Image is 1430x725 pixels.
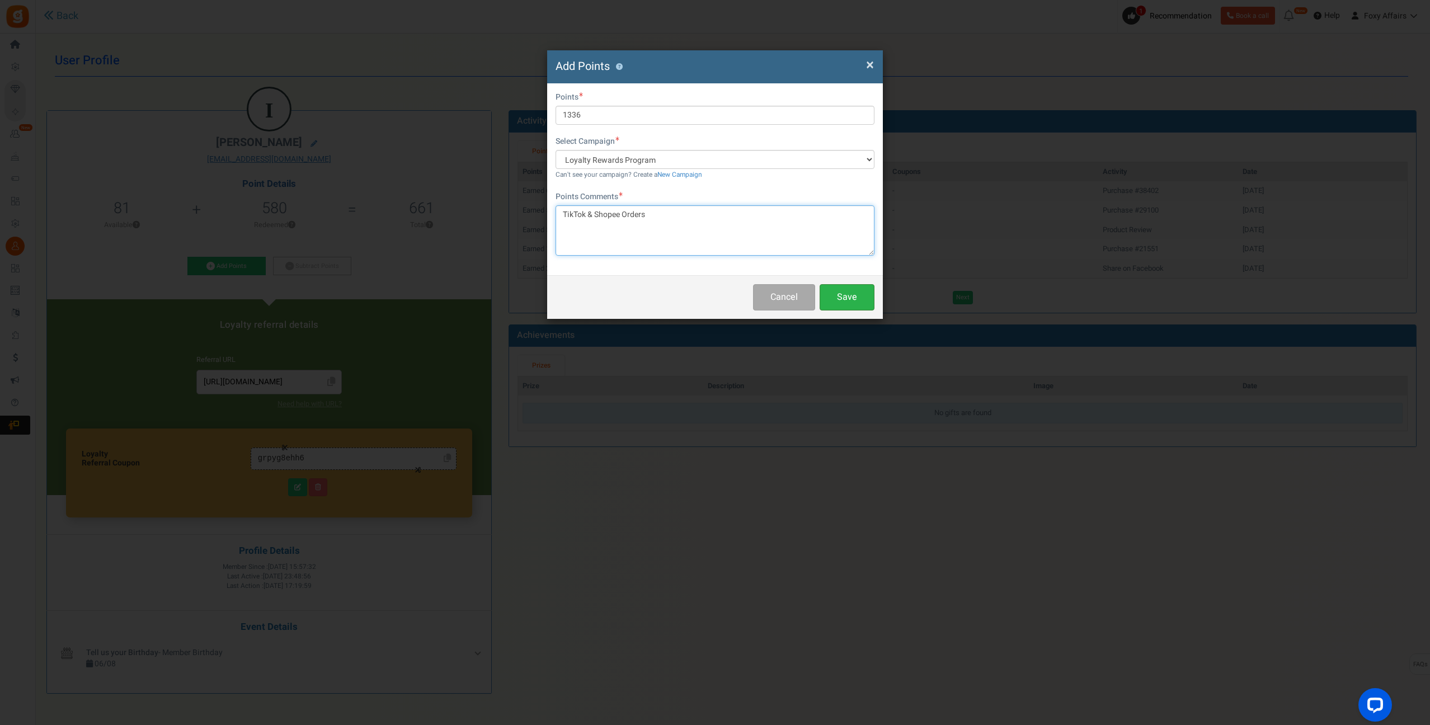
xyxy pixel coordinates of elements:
button: ? [615,63,623,70]
label: Select Campaign [556,136,619,147]
span: × [866,54,874,76]
label: Points Comments [556,191,623,203]
button: Save [820,284,874,310]
button: Cancel [753,284,815,310]
span: Add Points [556,58,610,74]
small: Can't see your campaign? Create a [556,170,702,180]
a: New Campaign [657,170,702,180]
label: Points [556,92,583,103]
